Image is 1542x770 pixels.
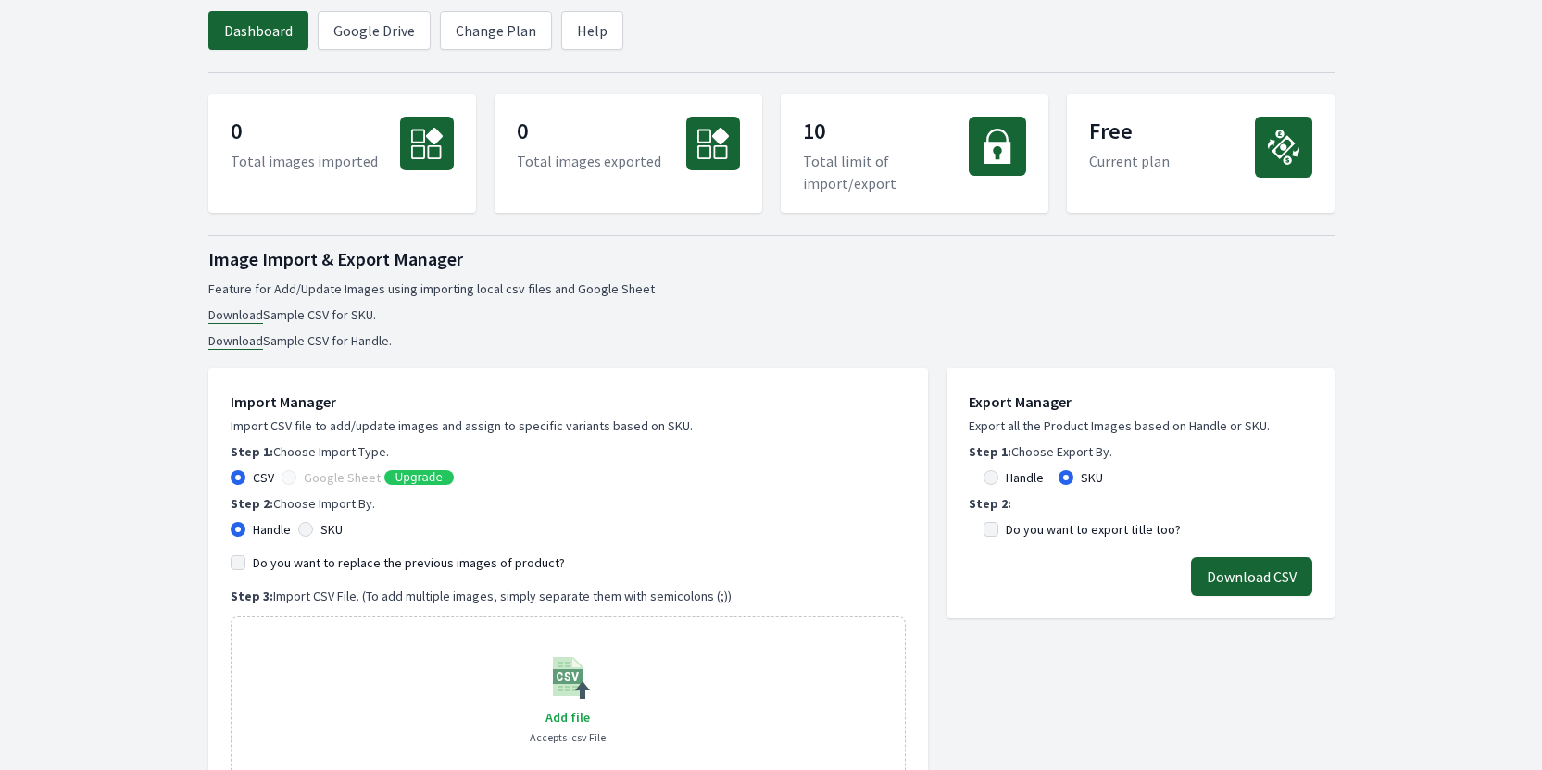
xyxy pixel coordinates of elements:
h1: Image Import & Export Manager [208,246,1335,272]
h1: Import Manager [231,391,906,413]
p: Current plan [1089,150,1170,172]
p: Total limit of import/export [803,150,969,194]
b: Step 3: [231,588,273,604]
b: Step 2: [231,495,273,512]
a: Download [208,332,263,350]
li: Sample CSV for Handle. [208,331,1335,350]
p: Import CSV File. (To add multiple images, simply separate them with semicolons (;)) [231,587,906,605]
p: Feature for Add/Update Images using importing local csv files and Google Sheet [208,279,1335,298]
b: Step 1: [231,443,273,460]
h1: Export Manager [969,391,1312,413]
label: Google Sheet [304,468,381,487]
label: Handle [1006,468,1044,487]
label: SKU [1081,468,1103,487]
p: Total images imported [231,150,378,172]
p: 10 [803,117,969,150]
p: Free [1089,117,1170,150]
span: Upgrade [395,470,443,485]
p: Total images exported [517,150,661,172]
p: Export all the Product Images based on Handle or SKU. [969,416,1312,435]
p: 0 [231,117,378,150]
p: Choose Import By. [231,494,906,513]
p: 0 [517,117,661,150]
label: Do you want to replace the previous images of product? [253,553,565,572]
span: Add file [545,709,590,726]
p: Choose Import Type. [231,442,906,461]
label: Do you want to export title too? [1006,520,1181,539]
button: Download CSV [1191,557,1312,596]
p: Import CSV file to add/update images and assign to specific variants based on SKU. [231,416,906,435]
li: Sample CSV for SKU. [208,305,1335,324]
a: Download [208,306,263,324]
a: Google Drive [318,11,431,50]
a: Change Plan [440,11,552,50]
p: Choose Export By. [969,442,1312,461]
label: SKU [320,520,343,539]
a: Help [561,11,623,50]
label: CSV [253,468,274,487]
a: Dashboard [208,11,308,50]
p: Accepts .csv File [530,728,606,747]
b: Step 1: [969,443,1011,460]
label: Handle [253,520,291,539]
b: Step 2: [969,495,1011,512]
